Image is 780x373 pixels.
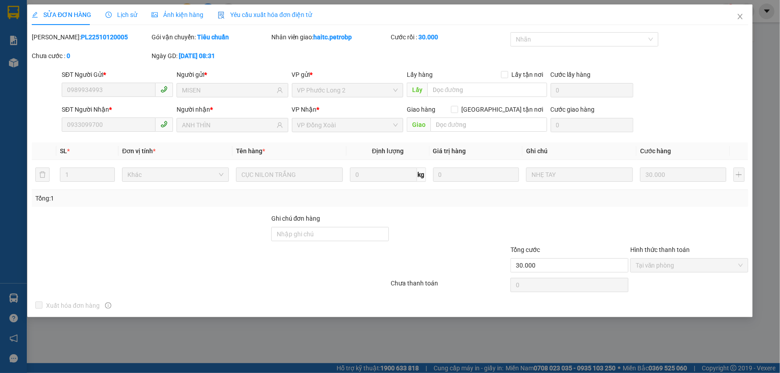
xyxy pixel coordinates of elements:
span: picture [152,12,158,18]
input: Tên người nhận [182,120,274,130]
div: Ngày GD: [152,51,270,61]
span: info-circle [105,302,111,309]
div: VP gửi [292,70,403,80]
span: Định lượng [372,147,404,155]
button: plus [734,168,745,182]
span: Lấy [407,83,427,97]
span: Tại văn phòng [636,259,743,272]
b: 30.000 [418,34,438,41]
input: Dọc đường [427,83,547,97]
b: haitc.petrobp [314,34,352,41]
span: phone [160,121,168,128]
input: VD: Bàn, Ghế [236,168,343,182]
span: user [277,122,283,128]
th: Ghi chú [523,142,637,160]
span: phone [160,86,168,93]
span: Cước hàng [640,147,671,155]
div: [PERSON_NAME]: [32,32,150,42]
span: Lấy tận nơi [508,70,547,80]
span: edit [32,12,38,18]
input: 0 [640,168,726,182]
span: Lịch sử [105,11,137,18]
input: Ghi chú đơn hàng [271,227,389,241]
input: Cước lấy hàng [551,83,633,97]
button: Close [728,4,753,29]
b: PL22510120005 [81,34,128,41]
span: Giao [407,117,430,132]
span: Yêu cầu xuất hóa đơn điện tử [218,11,312,18]
span: SỬA ĐƠN HÀNG [32,11,91,18]
b: 0 [67,52,70,59]
div: Chưa thanh toán [390,278,510,294]
div: SĐT Người Nhận [62,105,173,114]
b: [DATE] 08:31 [179,52,215,59]
span: VP Phước Long 2 [297,84,398,97]
span: kg [417,168,426,182]
span: clock-circle [105,12,112,18]
div: Gói vận chuyển: [152,32,270,42]
label: Ghi chú đơn hàng [271,215,320,222]
label: Cước giao hàng [551,106,595,113]
div: Chưa cước : [32,51,150,61]
span: close [737,13,744,20]
span: Lấy hàng [407,71,433,78]
span: Tên hàng [236,147,265,155]
span: VP Đồng Xoài [297,118,398,132]
img: icon [218,12,225,19]
b: Tiêu chuẩn [197,34,229,41]
span: Ảnh kiện hàng [152,11,203,18]
div: Cước rồi : [391,32,509,42]
span: SL [60,147,67,155]
input: 0 [433,168,519,182]
span: Giá trị hàng [433,147,466,155]
label: Hình thức thanh toán [630,246,690,253]
span: Tổng cước [510,246,540,253]
div: SĐT Người Gửi [62,70,173,80]
div: Tổng: 1 [35,193,301,203]
input: Ghi Chú [526,168,633,182]
span: VP Nhận [292,106,317,113]
div: Người gửi [177,70,288,80]
span: Đơn vị tính [122,147,156,155]
span: user [277,87,283,93]
span: [GEOGRAPHIC_DATA] tận nơi [458,105,547,114]
span: Giao hàng [407,106,435,113]
input: Tên người gửi [182,85,274,95]
input: Dọc đường [430,117,547,132]
input: Cước giao hàng [551,118,633,132]
div: Nhân viên giao: [271,32,389,42]
span: Xuất hóa đơn hàng [42,301,103,310]
div: Người nhận [177,105,288,114]
button: delete [35,168,50,182]
span: Khác [127,168,223,181]
label: Cước lấy hàng [551,71,591,78]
